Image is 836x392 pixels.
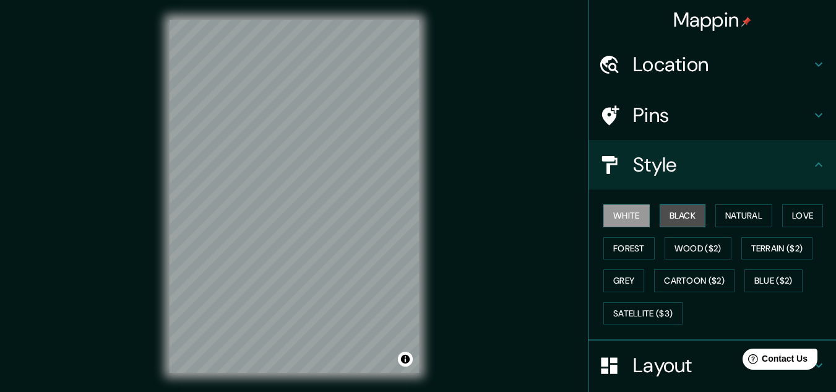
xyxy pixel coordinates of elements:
[603,269,644,292] button: Grey
[741,17,751,27] img: pin-icon.png
[782,204,823,227] button: Love
[744,269,803,292] button: Blue ($2)
[603,302,683,325] button: Satellite ($3)
[588,40,836,89] div: Location
[633,52,811,77] h4: Location
[633,103,811,128] h4: Pins
[170,20,419,373] canvas: Map
[741,237,813,260] button: Terrain ($2)
[588,341,836,390] div: Layout
[726,344,822,378] iframe: Help widget launcher
[715,204,772,227] button: Natural
[654,269,735,292] button: Cartoon ($2)
[660,204,706,227] button: Black
[588,140,836,189] div: Style
[633,353,811,378] h4: Layout
[603,204,650,227] button: White
[665,237,731,260] button: Wood ($2)
[588,90,836,140] div: Pins
[603,237,655,260] button: Forest
[673,7,752,32] h4: Mappin
[633,152,811,177] h4: Style
[398,352,413,367] button: Toggle attribution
